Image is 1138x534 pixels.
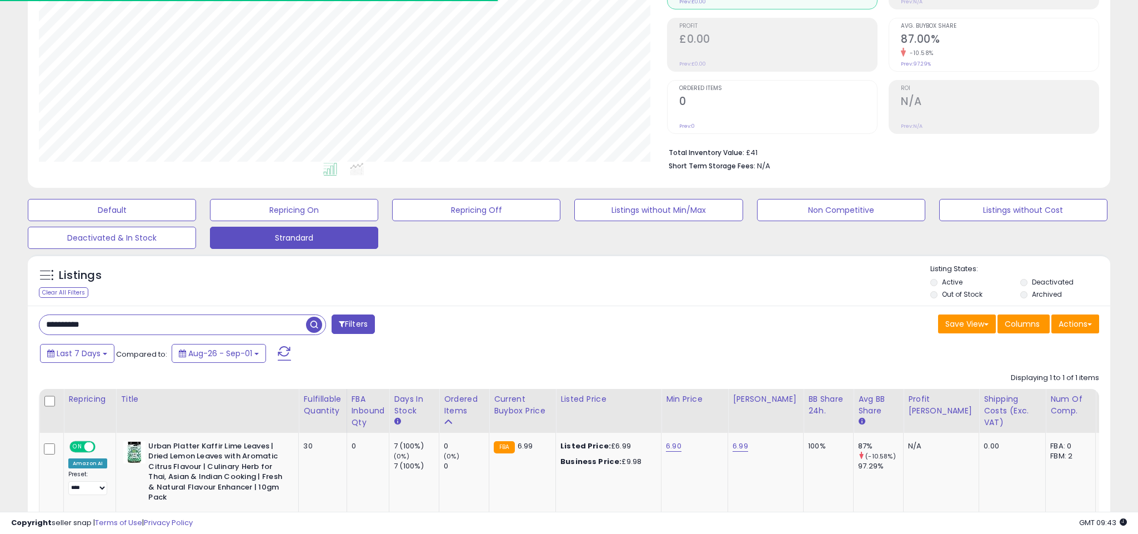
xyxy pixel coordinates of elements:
h2: 87.00% [901,33,1099,48]
div: Current Buybox Price [494,393,551,417]
span: Ordered Items [679,86,877,92]
div: Num of Comp. [1050,393,1091,417]
b: Short Term Storage Fees: [669,161,755,171]
div: Displaying 1 to 1 of 1 items [1011,373,1099,383]
div: Fulfillable Quantity [303,393,342,417]
div: Profit [PERSON_NAME] [908,393,974,417]
small: (0%) [394,452,409,461]
small: Prev: N/A [901,123,923,129]
div: 7 (100%) [394,441,439,451]
label: Archived [1032,290,1062,299]
span: Avg. Buybox Share [901,23,1099,29]
a: 6.90 [666,441,681,452]
span: Last 7 Days [57,348,101,359]
div: 0.00 [984,441,1037,451]
img: 41mpDKtnxXL._SL40_.jpg [123,441,146,463]
div: Avg BB Share [858,393,899,417]
label: Out of Stock [942,290,982,299]
h2: £0.00 [679,33,877,48]
a: Privacy Policy [144,517,193,528]
a: 6.99 [733,441,748,452]
h5: Listings [59,268,102,283]
label: Active [942,277,962,287]
div: seller snap | | [11,518,193,528]
div: FBA: 0 [1050,441,1087,451]
button: Deactivated & In Stock [28,227,196,249]
button: Listings without Min/Max [574,199,743,221]
div: 97.29% [858,461,903,471]
label: Deactivated [1032,277,1074,287]
p: Listing States: [930,264,1110,275]
button: Default [28,199,196,221]
button: Non Competitive [757,199,925,221]
small: FBA [494,441,514,453]
button: Actions [1051,315,1099,333]
div: 30 [303,441,338,451]
b: Total Inventory Value: [669,148,744,157]
strong: Copyright [11,517,52,528]
div: Ordered Items [444,393,484,417]
div: N/A [908,441,970,451]
button: Listings without Cost [939,199,1107,221]
li: £41 [669,145,1091,158]
div: BB Share 24h. [808,393,849,417]
div: Amazon AI [68,458,107,468]
span: Compared to: [116,349,167,360]
small: (0%) [444,452,459,461]
span: N/A [757,161,770,171]
div: 0 [444,461,489,471]
b: Listed Price: [560,441,611,451]
div: Days In Stock [394,393,434,417]
div: 87% [858,441,903,451]
div: 0 [352,441,381,451]
div: 7 (100%) [394,461,439,471]
small: Days In Stock. [394,417,400,427]
div: Clear All Filters [39,287,88,298]
div: Repricing [68,393,111,405]
div: FBM: 2 [1050,451,1087,461]
button: Aug-26 - Sep-01 [172,344,266,363]
span: OFF [94,442,112,451]
span: ROI [901,86,1099,92]
b: Urban Platter Kaffir Lime Leaves | Dried Lemon Leaves with Aromatic Citrus Flavour | Culinary Her... [148,441,283,506]
small: Prev: 0 [679,123,695,129]
div: £6.99 [560,441,653,451]
button: Repricing Off [392,199,560,221]
div: [PERSON_NAME] [733,393,799,405]
button: Last 7 Days [40,344,114,363]
small: Prev: 97.29% [901,61,931,67]
span: 2025-09-9 09:43 GMT [1079,517,1127,528]
div: FBA inbound Qty [352,393,385,428]
div: 100% [808,441,845,451]
button: Columns [997,315,1050,333]
a: Terms of Use [95,517,142,528]
div: Title [121,393,294,405]
span: Aug-26 - Sep-01 [188,348,252,359]
div: 0 [444,441,489,451]
small: Avg BB Share. [858,417,865,427]
h2: N/A [901,95,1099,110]
h2: 0 [679,95,877,110]
div: £9.98 [560,457,653,467]
button: Save View [938,315,996,333]
div: Shipping Costs (Exc. VAT) [984,393,1041,428]
button: Strandard [210,227,378,249]
span: ON [71,442,84,451]
span: 6.99 [518,441,533,451]
div: Min Price [666,393,723,405]
span: Columns [1005,318,1040,330]
span: Profit [679,23,877,29]
small: (-10.58%) [865,452,895,461]
small: -10.58% [906,49,934,57]
div: Listed Price [560,393,656,405]
small: Prev: £0.00 [679,61,706,67]
button: Repricing On [210,199,378,221]
div: Preset: [68,471,107,496]
button: Filters [332,315,375,334]
b: Business Price: [560,456,621,467]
